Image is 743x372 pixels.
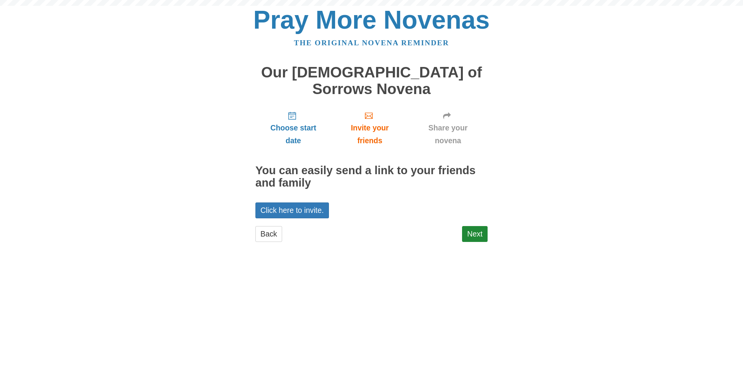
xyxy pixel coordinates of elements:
[255,105,331,151] a: Choose start date
[263,122,324,147] span: Choose start date
[339,122,401,147] span: Invite your friends
[255,165,488,189] h2: You can easily send a link to your friends and family
[331,105,408,151] a: Invite your friends
[294,39,449,47] a: The original novena reminder
[255,64,488,97] h1: Our [DEMOGRAPHIC_DATA] of Sorrows Novena
[462,226,488,242] a: Next
[408,105,488,151] a: Share your novena
[255,226,282,242] a: Back
[255,202,329,218] a: Click here to invite.
[253,5,490,34] a: Pray More Novenas
[416,122,480,147] span: Share your novena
